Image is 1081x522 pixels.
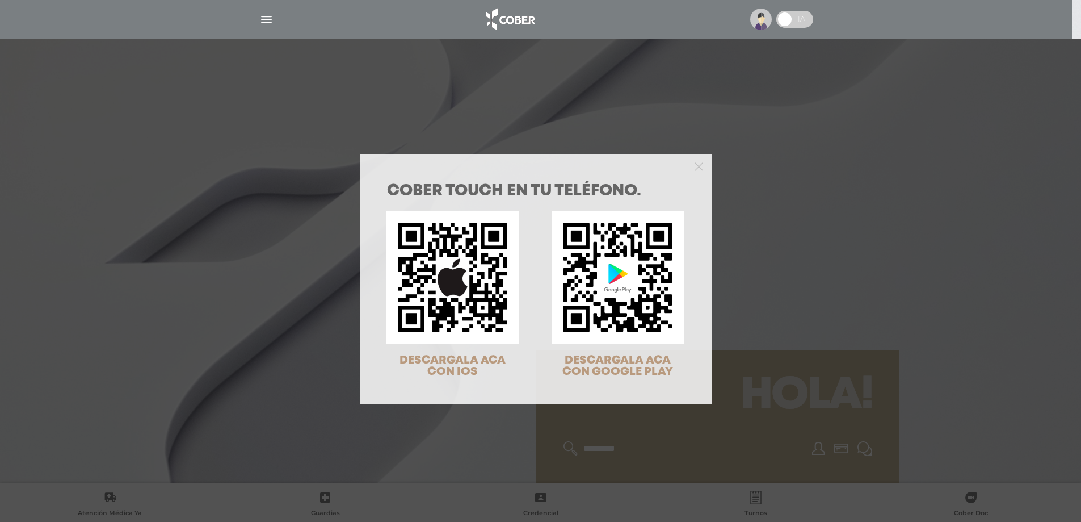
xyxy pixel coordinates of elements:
img: qr-code [552,211,684,344]
h1: COBER TOUCH en tu teléfono. [387,183,685,199]
img: qr-code [386,211,519,344]
button: Close [695,161,703,171]
span: DESCARGALA ACA CON GOOGLE PLAY [562,355,673,377]
span: DESCARGALA ACA CON IOS [399,355,506,377]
